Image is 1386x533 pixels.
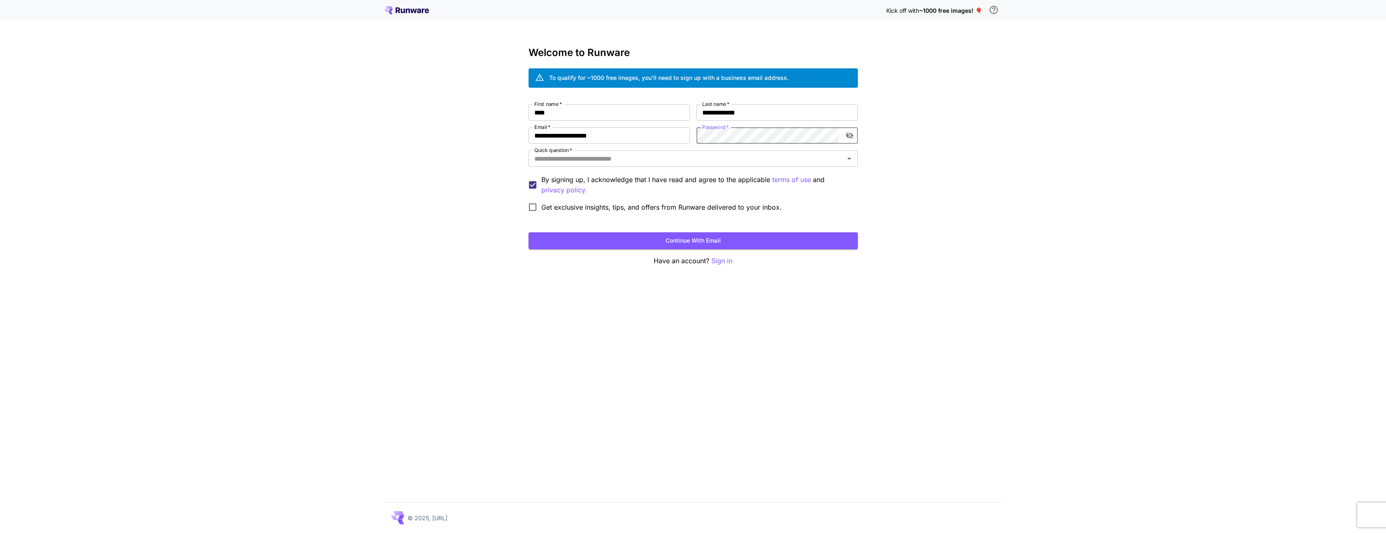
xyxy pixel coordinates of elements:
p: Have an account? [529,256,858,266]
button: Sign in [711,256,732,266]
div: To qualify for ~1000 free images, you’ll need to sign up with a business email address. [549,73,789,82]
label: Quick question [534,147,572,154]
span: ~1000 free images! 🎈 [919,7,982,14]
label: Last name [702,101,729,108]
label: Email [534,124,550,131]
button: Continue with email [529,232,858,249]
span: Kick off with [886,7,919,14]
span: Get exclusive insights, tips, and offers from Runware delivered to your inbox. [541,202,782,212]
button: Open [843,153,855,164]
button: toggle password visibility [842,128,857,143]
p: terms of use [772,175,811,185]
p: privacy policy. [541,185,587,195]
button: In order to qualify for free credit, you need to sign up with a business email address and click ... [985,2,1002,18]
p: © 2025, [URL] [408,514,447,522]
button: By signing up, I acknowledge that I have read and agree to the applicable terms of use and [541,185,587,195]
p: By signing up, I acknowledge that I have read and agree to the applicable and [541,175,851,195]
label: Password [702,124,729,131]
button: By signing up, I acknowledge that I have read and agree to the applicable and privacy policy. [772,175,811,185]
h3: Welcome to Runware [529,47,858,58]
label: First name [534,101,562,108]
